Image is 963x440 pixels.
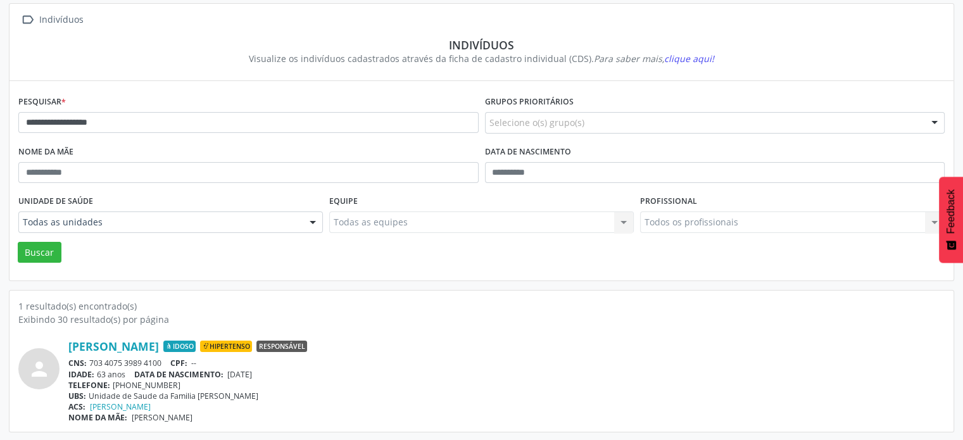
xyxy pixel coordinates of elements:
[68,391,945,401] div: Unidade de Saude da Familia [PERSON_NAME]
[68,380,110,391] span: TELEFONE:
[90,401,151,412] a: [PERSON_NAME]
[664,53,714,65] span: clique aqui!
[227,369,252,380] span: [DATE]
[23,216,297,229] span: Todas as unidades
[27,52,936,65] div: Visualize os indivíduos cadastrados através da ficha de cadastro individual (CDS).
[191,358,196,368] span: --
[18,242,61,263] button: Buscar
[329,192,358,211] label: Equipe
[68,369,945,380] div: 63 anos
[256,341,307,352] span: Responsável
[18,11,37,29] i: 
[68,412,127,423] span: NOME DA MÃE:
[640,192,697,211] label: Profissional
[200,341,252,352] span: Hipertenso
[945,189,957,234] span: Feedback
[68,369,94,380] span: IDADE:
[18,142,73,162] label: Nome da mãe
[18,11,85,29] a:  Indivíduos
[485,92,574,112] label: Grupos prioritários
[68,380,945,391] div: [PHONE_NUMBER]
[939,177,963,263] button: Feedback - Mostrar pesquisa
[132,412,192,423] span: [PERSON_NAME]
[489,116,584,129] span: Selecione o(s) grupo(s)
[170,358,187,368] span: CPF:
[27,38,936,52] div: Indivíduos
[134,369,223,380] span: DATA DE NASCIMENTO:
[163,341,196,352] span: Idoso
[68,358,87,368] span: CNS:
[18,92,66,112] label: Pesquisar
[28,358,51,380] i: person
[68,358,945,368] div: 703 4075 3989 4100
[18,313,945,326] div: Exibindo 30 resultado(s) por página
[485,142,571,162] label: Data de nascimento
[594,53,714,65] i: Para saber mais,
[18,192,93,211] label: Unidade de saúde
[68,391,86,401] span: UBS:
[37,11,85,29] div: Indivíduos
[18,299,945,313] div: 1 resultado(s) encontrado(s)
[68,401,85,412] span: ACS:
[68,339,159,353] a: [PERSON_NAME]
